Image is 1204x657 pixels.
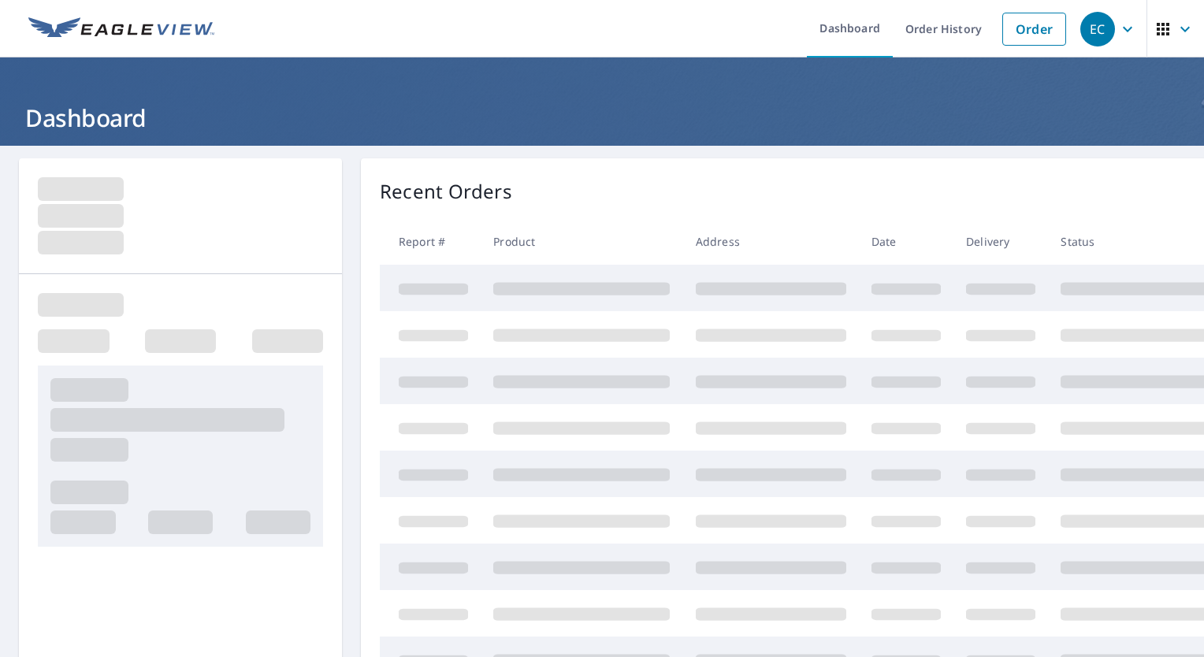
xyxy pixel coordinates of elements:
p: Recent Orders [380,177,512,206]
a: Order [1002,13,1066,46]
h1: Dashboard [19,102,1185,134]
th: Date [859,218,953,265]
img: EV Logo [28,17,214,41]
th: Report # [380,218,481,265]
th: Delivery [953,218,1048,265]
th: Product [481,218,682,265]
th: Address [683,218,859,265]
div: EC [1080,12,1115,46]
